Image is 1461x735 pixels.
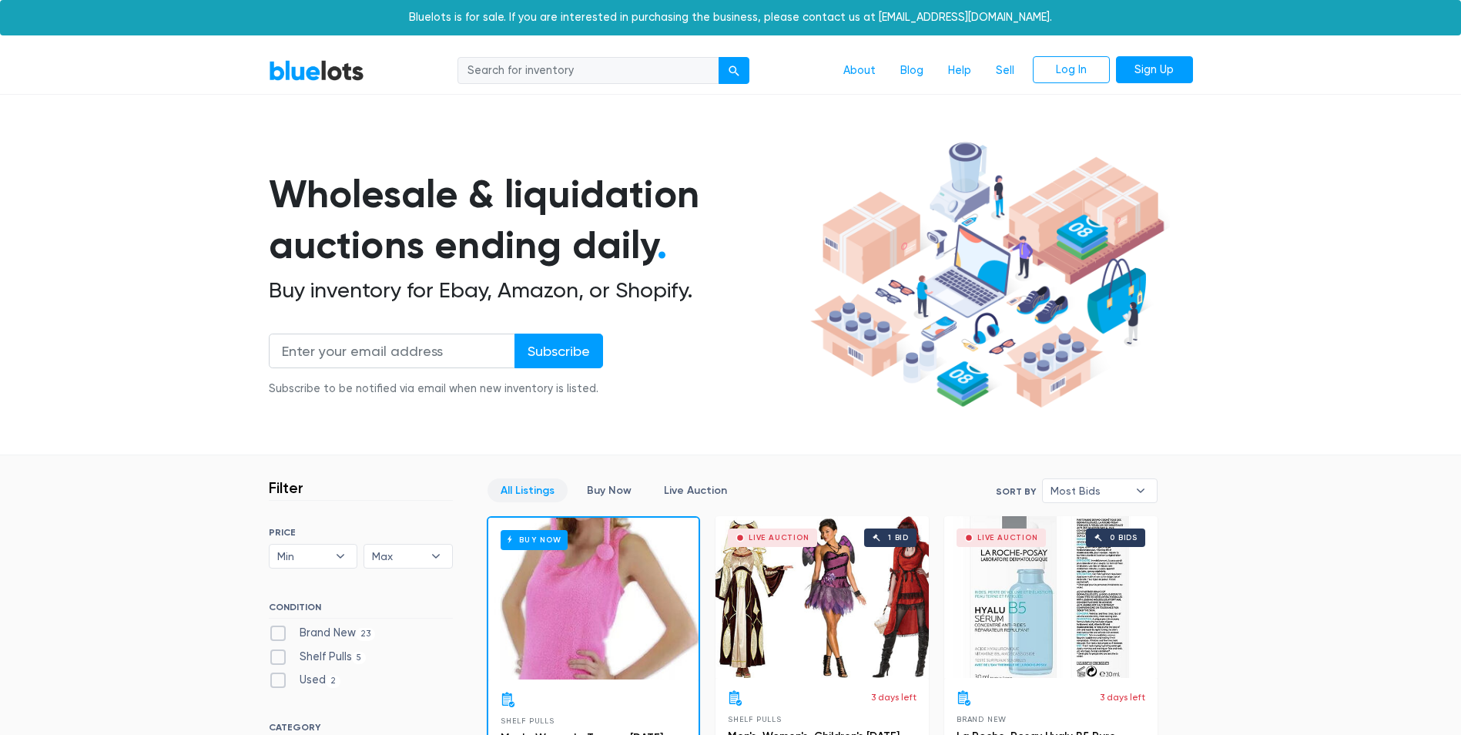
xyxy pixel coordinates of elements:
span: 23 [356,628,376,640]
img: hero-ee84e7d0318cb26816c560f6b4441b76977f77a177738b4e94f68c95b2b83dbb.png [805,135,1170,415]
h2: Buy inventory for Ebay, Amazon, or Shopify. [269,277,805,304]
b: ▾ [420,545,452,568]
a: All Listings [488,478,568,502]
a: Help [936,56,983,86]
input: Search for inventory [457,57,719,85]
a: About [831,56,888,86]
a: Log In [1033,56,1110,84]
span: 5 [352,652,367,664]
span: Shelf Pulls [728,715,782,723]
a: Blog [888,56,936,86]
h6: CONDITION [269,602,453,619]
div: Live Auction [749,534,809,542]
a: Buy Now [574,478,645,502]
a: Live Auction 1 bid [715,516,929,678]
input: Subscribe [514,334,603,368]
h6: PRICE [269,527,453,538]
b: ▾ [1124,479,1157,502]
a: Sell [983,56,1027,86]
h3: Filter [269,478,303,497]
label: Shelf Pulls [269,649,367,666]
p: 3 days left [871,690,916,704]
span: . [657,222,667,268]
span: Shelf Pulls [501,717,555,725]
a: BlueLots [269,59,364,82]
label: Used [269,672,341,689]
span: Brand New [957,715,1007,723]
div: Subscribe to be notified via email when new inventory is listed. [269,381,603,398]
a: Live Auction 0 bids [944,516,1158,678]
div: 0 bids [1110,534,1138,542]
div: Live Auction [977,534,1038,542]
div: 1 bid [888,534,909,542]
span: Max [372,545,423,568]
input: Enter your email address [269,334,515,368]
h1: Wholesale & liquidation auctions ending daily [269,169,805,271]
h6: Buy Now [501,530,568,549]
a: Sign Up [1116,56,1193,84]
span: Min [277,545,328,568]
p: 3 days left [1100,690,1145,704]
a: Buy Now [488,518,699,680]
span: Most Bids [1051,479,1128,502]
a: Live Auction [651,478,740,502]
label: Brand New [269,625,376,642]
b: ▾ [324,545,357,568]
label: Sort By [996,485,1036,498]
span: 2 [326,676,341,688]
